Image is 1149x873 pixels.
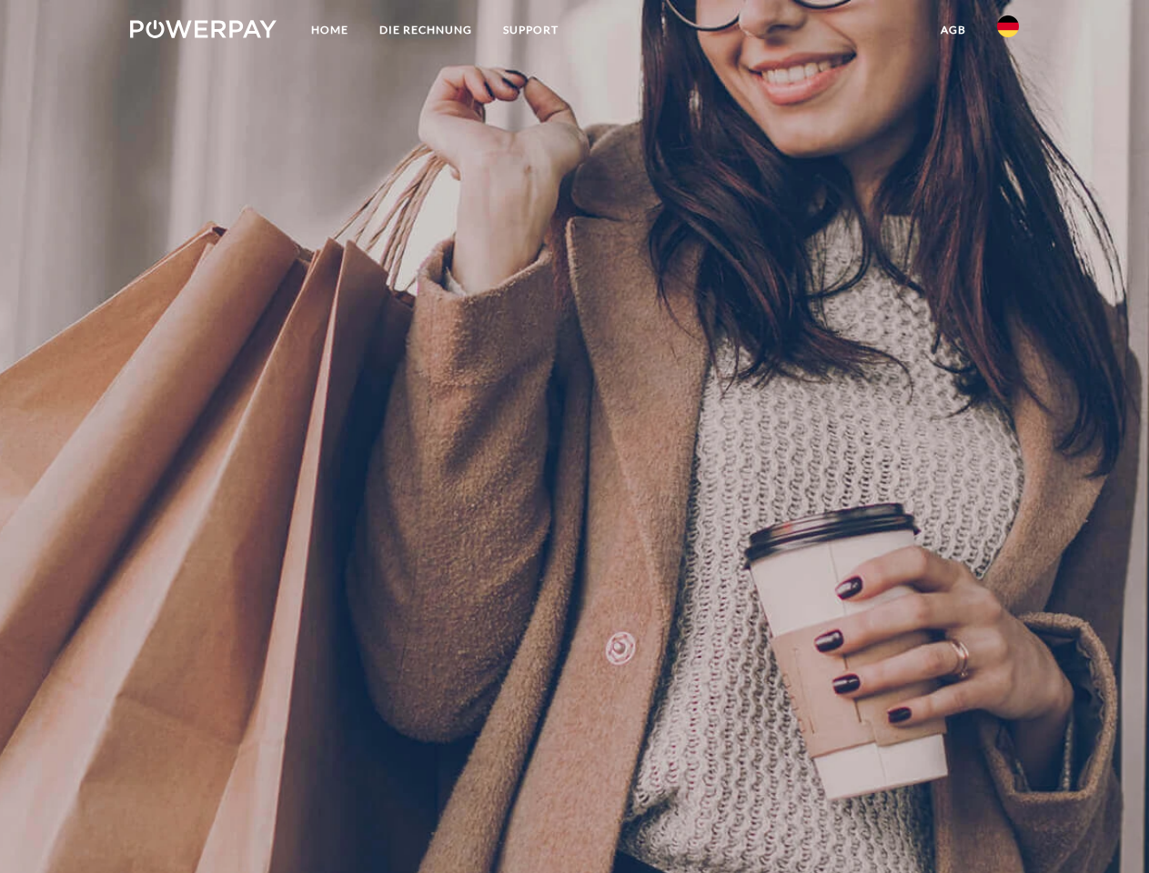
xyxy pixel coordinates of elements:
[296,14,364,46] a: Home
[130,20,277,38] img: logo-powerpay-white.svg
[997,15,1019,37] img: de
[925,14,982,46] a: agb
[488,14,574,46] a: SUPPORT
[364,14,488,46] a: DIE RECHNUNG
